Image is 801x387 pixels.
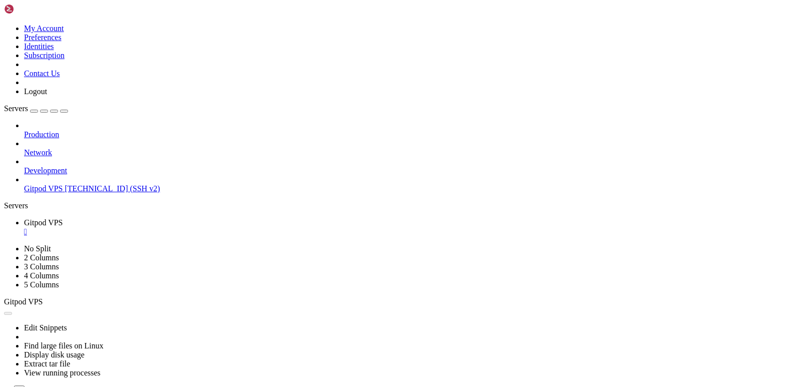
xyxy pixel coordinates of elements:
a: 4 Columns [24,271,59,280]
a: Preferences [24,33,62,42]
li: Gitpod VPS [TECHNICAL_ID] (SSH v2) [24,175,797,193]
a: My Account [24,24,64,33]
a: Gitpod VPS [24,218,797,236]
span: Gitpod VPS [4,297,43,306]
a: Edit Snippets [24,323,67,332]
span: Gitpod VPS [24,184,63,193]
img: Shellngn [4,4,62,14]
li: Production [24,121,797,139]
a: Extract tar file [24,359,70,368]
a: View running processes [24,368,101,377]
a: 3 Columns [24,262,59,271]
a: Contact Us [24,69,60,78]
span: Network [24,148,52,157]
a: Gitpod VPS [TECHNICAL_ID] (SSH v2) [24,184,797,193]
a: 2 Columns [24,253,59,262]
a: No Split [24,244,51,253]
a: Logout [24,87,47,96]
span: Development [24,166,67,175]
span: Gitpod VPS [24,218,63,227]
span: Servers [4,104,28,113]
a: Development [24,166,797,175]
a:  [24,227,797,236]
span: Production [24,130,59,139]
li: Development [24,157,797,175]
a: Find large files on Linux [24,341,104,350]
div: Servers [4,201,797,210]
a: Display disk usage [24,350,85,359]
a: Servers [4,104,68,113]
a: Network [24,148,797,157]
a: Production [24,130,797,139]
a: Subscription [24,51,65,60]
li: Network [24,139,797,157]
a: Identities [24,42,54,51]
span: [TECHNICAL_ID] (SSH v2) [65,184,160,193]
a: 5 Columns [24,280,59,289]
